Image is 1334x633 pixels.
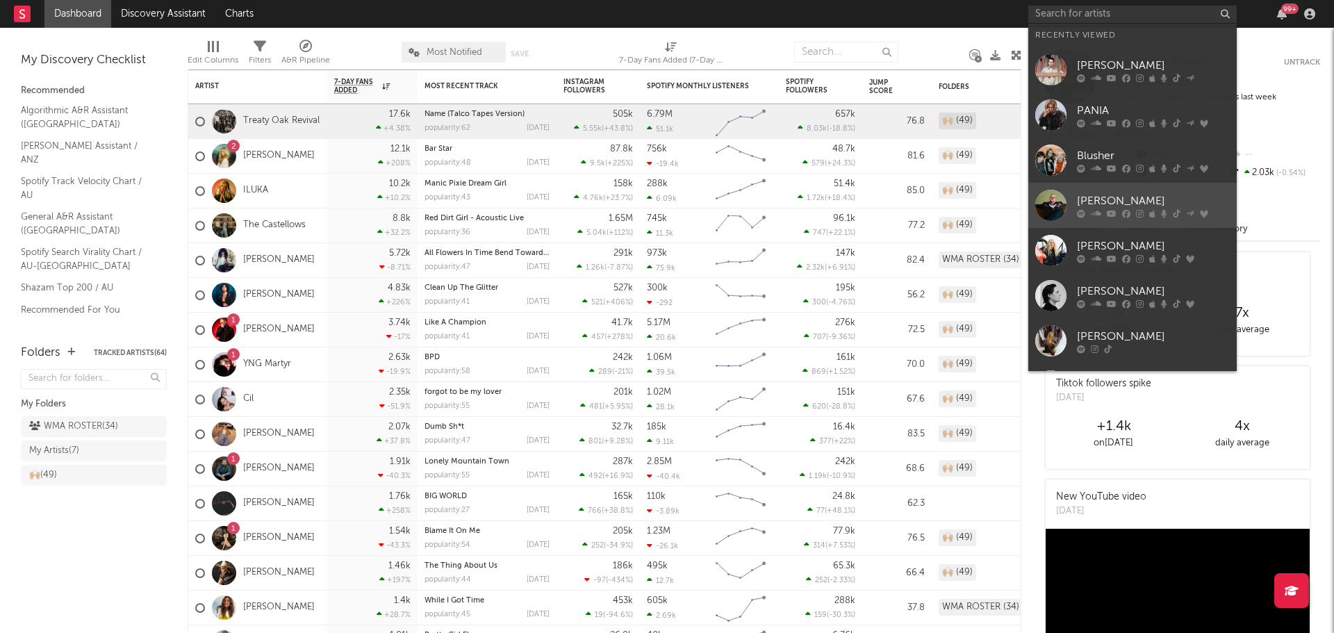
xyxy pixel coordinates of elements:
[393,214,411,223] div: 8.8k
[813,334,826,341] span: 707
[869,113,925,130] div: 76.8
[389,492,411,501] div: 1.76k
[29,467,57,484] div: 🙌🏼 ( 49 )
[1178,322,1306,338] div: daily average
[588,472,602,480] span: 492
[613,457,633,466] div: 287k
[425,493,467,500] a: BIG WORLD
[377,228,411,237] div: +32.2 %
[21,465,167,486] a: 🙌🏼(49)
[647,194,677,203] div: 6.09k
[583,125,602,133] span: 5.55k
[1028,6,1237,23] input: Search for artists
[812,299,826,306] span: 300
[709,486,772,521] svg: Chart title
[281,52,330,69] div: A&R Pipeline
[378,158,411,167] div: +208 %
[647,249,667,258] div: 973k
[939,356,976,372] div: 🙌🏼 (49)
[527,298,550,306] div: [DATE]
[425,145,550,153] div: Bar Star
[389,110,411,119] div: 17.6k
[425,368,470,375] div: popularity: 58
[605,299,631,306] span: +406 %
[581,158,633,167] div: ( )
[709,174,772,208] svg: Chart title
[579,471,633,480] div: ( )
[613,110,633,119] div: 505k
[243,185,268,197] a: ILUKA
[869,322,925,338] div: 72.5
[607,264,631,272] span: -7.87 %
[425,402,470,410] div: popularity: 55
[582,297,633,306] div: ( )
[590,160,605,167] span: 9.5k
[583,195,603,202] span: 4.76k
[1028,92,1237,138] a: PANIA
[586,229,607,237] span: 5.04k
[243,115,320,127] a: Treaty Oak Revival
[809,472,827,480] span: 1.19k
[939,217,976,233] div: 🙌🏼 (49)
[577,263,633,272] div: ( )
[425,458,550,466] div: Lonely Mountain Town
[1028,47,1237,92] a: [PERSON_NAME]
[1028,228,1237,273] a: [PERSON_NAME]
[249,35,271,75] div: Filters
[604,403,631,411] span: +5.95 %
[425,82,529,90] div: Most Recent Track
[869,148,925,165] div: 81.6
[647,368,675,377] div: 39.5k
[939,83,1043,91] div: Folders
[647,318,670,327] div: 5.17M
[709,243,772,278] svg: Chart title
[939,425,976,442] div: 🙌🏼 (49)
[591,334,604,341] span: 457
[1056,490,1146,504] div: New YouTube video
[425,145,452,153] a: Bar Star
[21,103,153,131] a: Algorithmic A&R Assistant ([GEOGRAPHIC_DATA])
[939,460,976,477] div: 🙌🏼 (49)
[243,324,315,336] a: [PERSON_NAME]
[389,179,411,188] div: 10.2k
[939,321,976,338] div: 🙌🏼 (49)
[94,350,167,356] button: Tracked Artists(64)
[647,298,673,307] div: -292
[614,388,633,397] div: 201k
[939,286,976,303] div: 🙌🏼 (49)
[604,438,631,445] span: +9.28 %
[1056,377,1151,391] div: Tiktok followers spike
[377,436,411,445] div: +37.8 %
[511,50,529,58] button: Save
[21,138,153,167] a: [PERSON_NAME] Assistant / ANZ
[609,229,631,237] span: +112 %
[425,215,550,222] div: Red Dirt Girl - Acoustic Live
[527,159,550,167] div: [DATE]
[828,229,853,237] span: +22.1 %
[1178,418,1306,435] div: 4 x
[939,252,1023,268] div: WMA ROSTER (34)
[243,428,315,440] a: [PERSON_NAME]
[21,345,60,361] div: Folders
[828,403,853,411] span: -28.8 %
[427,48,482,57] span: Most Notified
[610,145,633,154] div: 87.8k
[527,402,550,410] div: [DATE]
[425,354,440,361] a: BPD
[614,368,631,376] span: -21 %
[1178,435,1306,452] div: daily average
[869,356,925,373] div: 70.0
[425,215,524,222] a: Red Dirt Girl - Acoustic Live
[835,110,855,119] div: 657k
[835,318,855,327] div: 276k
[1028,273,1237,318] a: [PERSON_NAME]
[812,403,826,411] span: 620
[803,297,855,306] div: ( )
[709,347,772,382] svg: Chart title
[574,124,633,133] div: ( )
[869,217,925,234] div: 77.2
[709,452,772,486] svg: Chart title
[869,426,925,443] div: 83.5
[195,82,299,90] div: Artist
[598,368,612,376] span: 289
